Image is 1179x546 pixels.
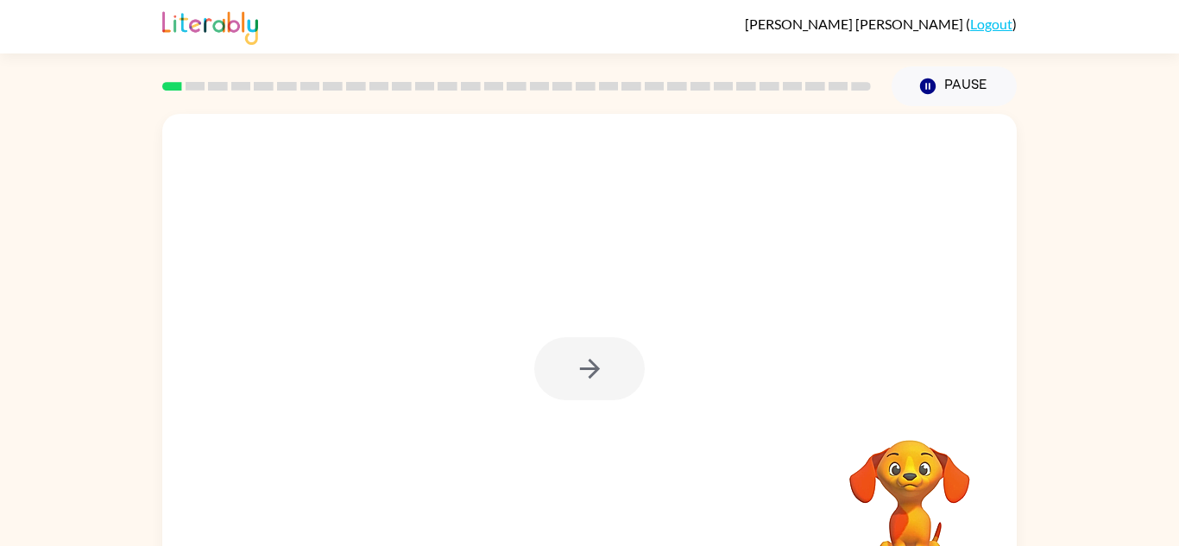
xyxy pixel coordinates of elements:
[162,7,258,45] img: Literably
[970,16,1012,32] a: Logout
[745,16,1017,32] div: ( )
[892,66,1017,106] button: Pause
[745,16,966,32] span: [PERSON_NAME] [PERSON_NAME]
